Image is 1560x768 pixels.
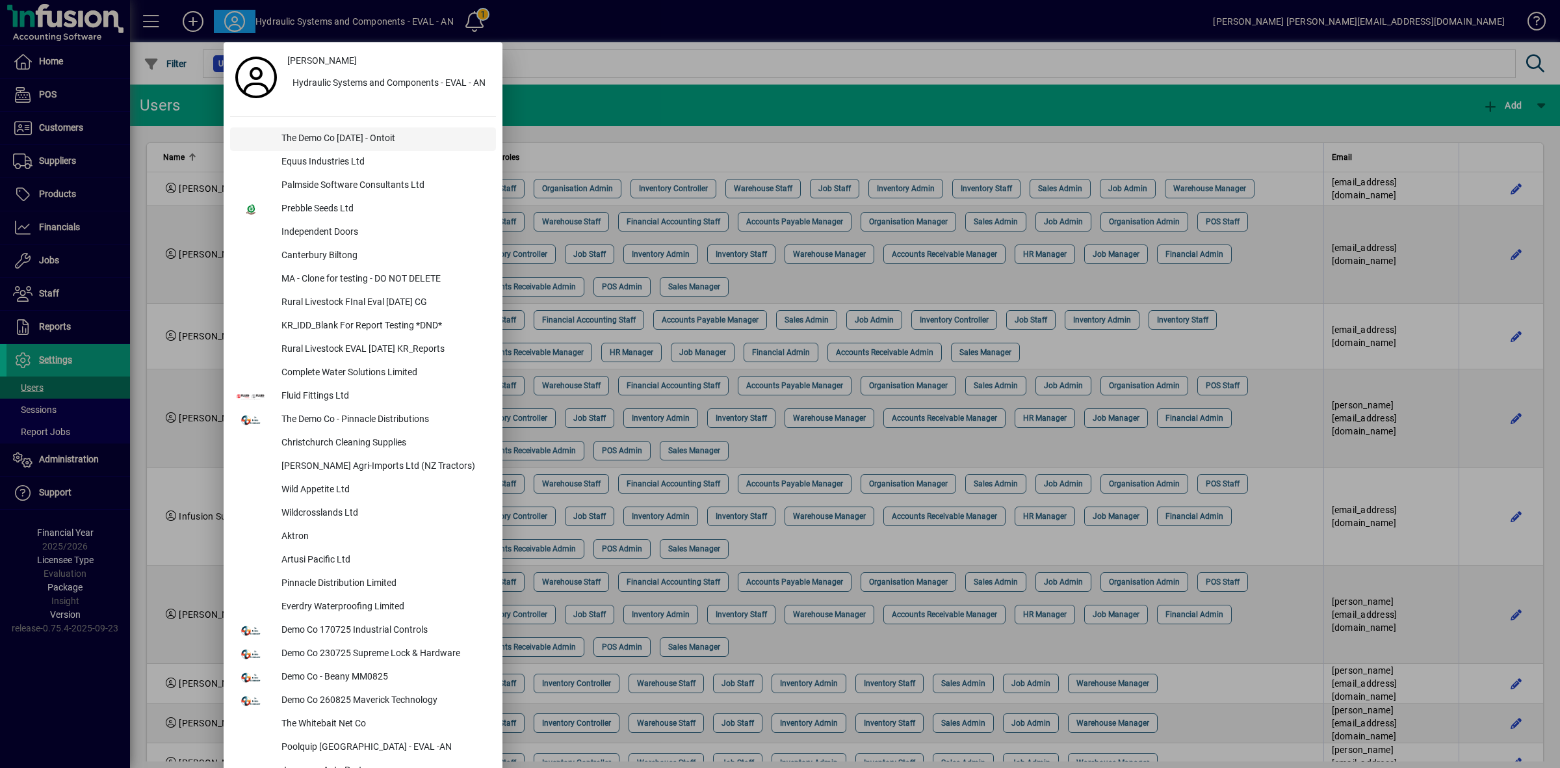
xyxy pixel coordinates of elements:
div: MA - Clone for testing - DO NOT DELETE [271,268,496,291]
div: The Demo Co - Pinnacle Distributions [271,408,496,432]
div: Pinnacle Distribution Limited [271,572,496,596]
button: Complete Water Solutions Limited [230,362,496,385]
div: The Demo Co [DATE] - Ontoit [271,127,496,151]
div: Demo Co - Beany MM0825 [271,666,496,689]
div: Complete Water Solutions Limited [271,362,496,385]
div: Artusi Pacific Ltd [271,549,496,572]
div: The Whitebait Net Co [271,713,496,736]
div: KR_IDD_Blank For Report Testing *DND* [271,315,496,338]
button: Demo Co - Beany MM0825 [230,666,496,689]
div: Palmside Software Consultants Ltd [271,174,496,198]
button: [PERSON_NAME] Agri-Imports Ltd (NZ Tractors) [230,455,496,479]
span: [PERSON_NAME] [287,54,357,68]
a: Profile [230,66,282,89]
div: Aktron [271,525,496,549]
button: Wildcrosslands Ltd [230,502,496,525]
div: Equus Industries Ltd [271,151,496,174]
div: Demo Co 170725 Industrial Controls [271,619,496,642]
button: Aktron [230,525,496,549]
div: Wild Appetite Ltd [271,479,496,502]
div: Demo Co 230725 Supreme Lock & Hardware [271,642,496,666]
button: Pinnacle Distribution Limited [230,572,496,596]
div: Independent Doors [271,221,496,245]
button: Everdry Waterproofing Limited [230,596,496,619]
div: Rural Livestock EVAL [DATE] KR_Reports [271,338,496,362]
button: MA - Clone for testing - DO NOT DELETE [230,268,496,291]
button: Hydraulic Systems and Components - EVAL - AN [282,72,496,96]
button: Palmside Software Consultants Ltd [230,174,496,198]
div: Everdry Waterproofing Limited [271,596,496,619]
button: Demo Co 170725 Industrial Controls [230,619,496,642]
button: The Whitebait Net Co [230,713,496,736]
div: [PERSON_NAME] Agri-Imports Ltd (NZ Tractors) [271,455,496,479]
div: Wildcrosslands Ltd [271,502,496,525]
button: Artusi Pacific Ltd [230,549,496,572]
button: Equus Industries Ltd [230,151,496,174]
a: [PERSON_NAME] [282,49,496,72]
button: Prebble Seeds Ltd [230,198,496,221]
div: Prebble Seeds Ltd [271,198,496,221]
button: The Demo Co - Pinnacle Distributions [230,408,496,432]
button: Christchurch Cleaning Supplies [230,432,496,455]
button: Rural Livestock FInal Eval [DATE] CG [230,291,496,315]
button: Demo Co 230725 Supreme Lock & Hardware [230,642,496,666]
div: Rural Livestock FInal Eval [DATE] CG [271,291,496,315]
div: Canterbury Biltong [271,245,496,268]
div: Demo Co 260825 Maverick Technology [271,689,496,713]
button: The Demo Co [DATE] - Ontoit [230,127,496,151]
button: Independent Doors [230,221,496,245]
button: Fluid Fittings Ltd [230,385,496,408]
div: Christchurch Cleaning Supplies [271,432,496,455]
button: KR_IDD_Blank For Report Testing *DND* [230,315,496,338]
div: Fluid Fittings Ltd [271,385,496,408]
button: Rural Livestock EVAL [DATE] KR_Reports [230,338,496,362]
div: Poolquip [GEOGRAPHIC_DATA] - EVAL -AN [271,736,496,760]
button: Wild Appetite Ltd [230,479,496,502]
button: Demo Co 260825 Maverick Technology [230,689,496,713]
button: Poolquip [GEOGRAPHIC_DATA] - EVAL -AN [230,736,496,760]
button: Canterbury Biltong [230,245,496,268]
